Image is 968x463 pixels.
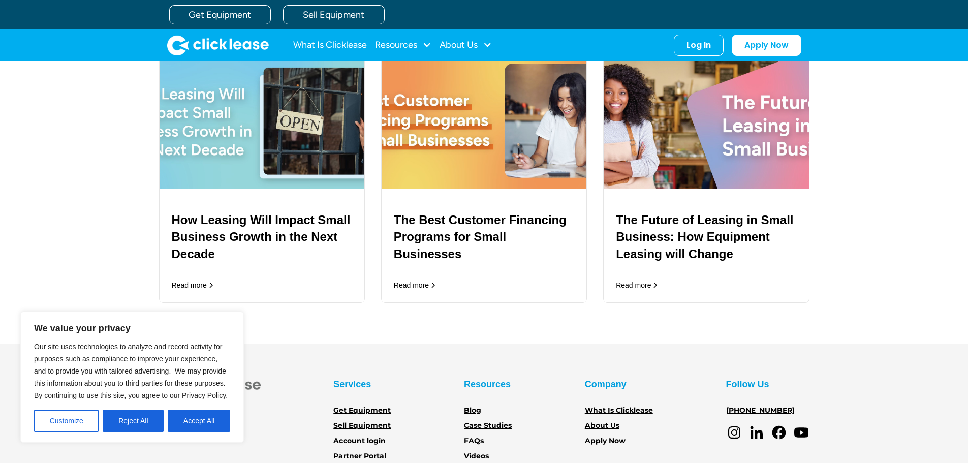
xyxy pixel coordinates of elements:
[160,52,364,302] a: How Leasing Will Impact Small Business Growth in the Next DecadeRead more
[172,211,352,263] h3: How Leasing Will Impact Small Business Growth in the Next Decade
[585,436,626,447] a: Apply Now
[167,35,269,55] img: Clicklease logo
[34,410,99,432] button: Customize
[103,410,164,432] button: Reject All
[394,211,574,263] h3: The Best Customer Financing Programs for Small Businesses
[375,35,431,55] div: Resources
[333,436,386,447] a: Account login
[616,211,796,263] h3: The Future of Leasing in Small Business: How Equipment Leasing will Change
[20,312,244,443] div: We value your privacy
[34,322,230,334] p: We value your privacy
[34,343,228,399] span: Our site uses technologies to analyze and record activity for purposes such as compliance to impr...
[464,420,512,431] a: Case Studies
[585,405,653,416] a: What Is Clicklease
[726,405,795,416] a: [PHONE_NUMBER]
[464,436,484,447] a: FAQs
[464,405,481,416] a: Blog
[440,35,492,55] div: About Us
[333,420,391,431] a: Sell Equipment
[168,410,230,432] button: Accept All
[333,451,386,462] a: Partner Portal
[167,35,269,55] a: home
[686,40,711,50] div: Log In
[604,52,808,302] a: The Future of Leasing in Small Business: How Equipment Leasing will ChangeRead more
[382,52,586,302] a: The Best Customer Financing Programs for Small BusinessesRead more
[293,35,367,55] a: What Is Clicklease
[394,280,429,290] div: Read more
[585,420,619,431] a: About Us
[732,35,801,56] a: Apply Now
[172,280,207,290] div: Read more
[333,376,371,392] div: Services
[333,405,391,416] a: Get Equipment
[169,5,271,24] a: Get Equipment
[616,280,651,290] div: Read more
[283,5,385,24] a: Sell Equipment
[464,376,511,392] div: Resources
[726,376,769,392] div: Follow Us
[464,451,489,462] a: Videos
[585,376,627,392] div: Company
